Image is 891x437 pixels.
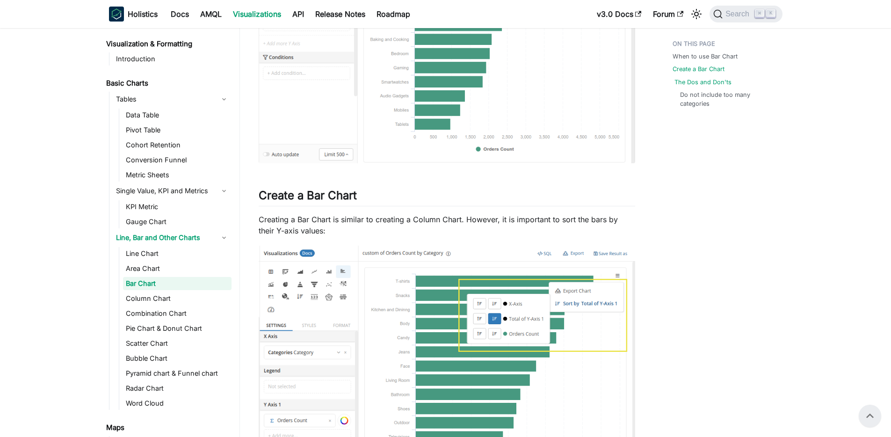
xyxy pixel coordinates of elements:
a: Release Notes [310,7,371,22]
a: When to use Bar Chart [673,52,738,61]
a: HolisticsHolistics [109,7,158,22]
a: Visualization & Formatting [103,37,232,51]
a: v3.0 Docs [591,7,647,22]
a: Cohort Retention [123,138,232,152]
kbd: ⌘ [755,9,764,18]
a: Forum [647,7,689,22]
img: Holistics [109,7,124,22]
a: Single Value, KPI and Metrics [113,183,232,198]
a: Conversion Funnel [123,153,232,167]
a: Docs [165,7,195,22]
b: Holistics [128,8,158,20]
a: The Dos and Don'ts [674,78,732,87]
a: Tables [113,92,232,107]
a: Line Chart [123,247,232,260]
a: Pyramid chart & Funnel chart [123,367,232,380]
a: KPI Metric [123,200,232,213]
button: Search (Command+K) [710,6,782,22]
a: Gauge Chart [123,215,232,228]
p: Creating a Bar Chart is similar to creating a Column Chart. However, it is important to sort the ... [259,214,635,236]
kbd: K [766,9,775,18]
nav: Docs sidebar [100,28,240,437]
a: Pivot Table [123,124,232,137]
a: Pie Chart & Donut Chart [123,322,232,335]
a: Bar Chart [123,277,232,290]
a: Visualizations [227,7,287,22]
a: Area Chart [123,262,232,275]
a: Create a Bar Chart [673,65,724,73]
a: Combination Chart [123,307,232,320]
a: Column Chart [123,292,232,305]
a: Radar Chart [123,382,232,395]
a: Maps [103,421,232,434]
a: Metric Sheets [123,168,232,182]
span: Search [723,10,755,18]
h2: Create a Bar Chart [259,189,635,206]
a: Introduction [113,52,232,66]
a: Line, Bar and Other Charts [113,230,232,245]
button: Switch between dark and light mode (currently light mode) [689,7,704,22]
a: API [287,7,310,22]
a: Do not include too many categories [680,90,773,108]
a: Roadmap [371,7,416,22]
button: Scroll back to top [859,405,881,427]
a: Word Cloud [123,397,232,410]
a: Data Table [123,109,232,122]
a: Basic Charts [103,77,232,90]
a: Bubble Chart [123,352,232,365]
a: AMQL [195,7,227,22]
a: Scatter Chart [123,337,232,350]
